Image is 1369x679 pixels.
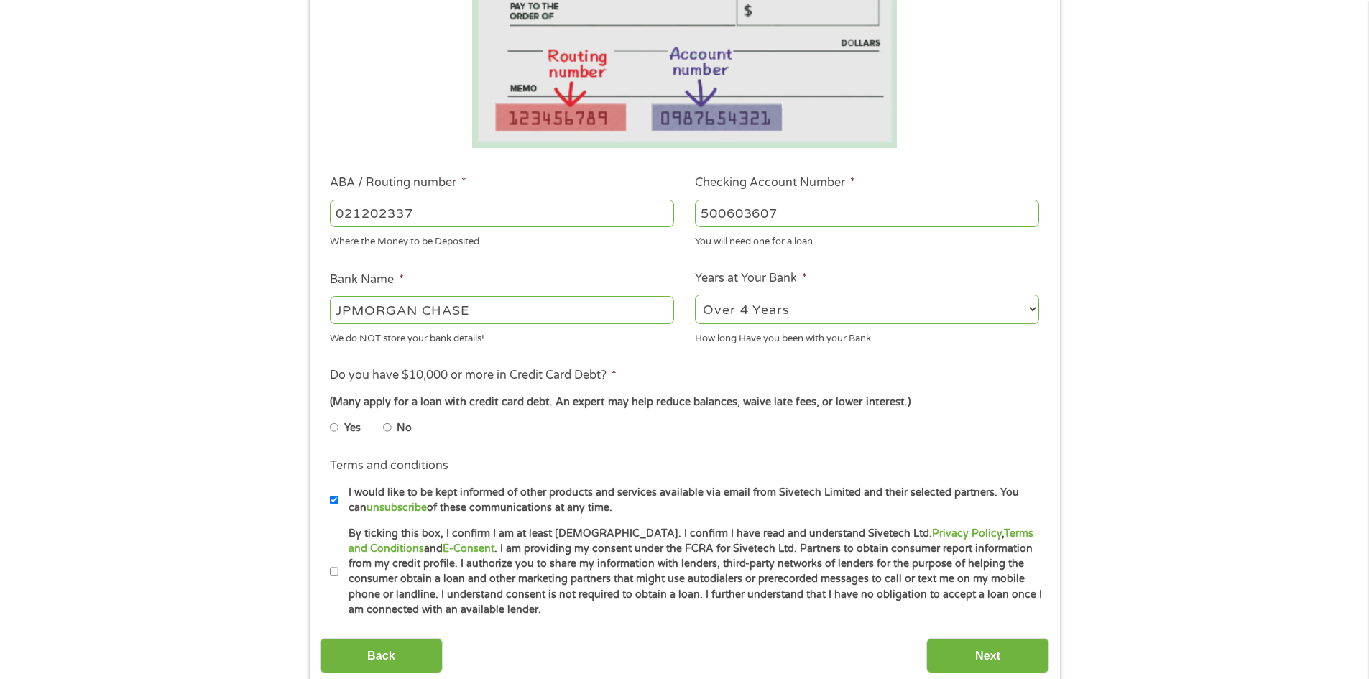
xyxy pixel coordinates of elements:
[695,271,807,286] label: Years at Your Bank
[330,326,674,346] div: We do NOT store your bank details!
[695,200,1039,227] input: 345634636
[695,326,1039,346] div: How long Have you been with your Bank
[330,272,404,287] label: Bank Name
[367,502,427,514] a: unsubscribe
[926,638,1049,673] input: Next
[330,230,674,249] div: Where the Money to be Deposited
[330,175,466,190] label: ABA / Routing number
[695,175,855,190] label: Checking Account Number
[320,638,443,673] input: Back
[443,542,494,555] a: E-Consent
[330,368,617,383] label: Do you have $10,000 or more in Credit Card Debt?
[330,394,1038,410] div: (Many apply for a loan with credit card debt. An expert may help reduce balances, waive late fees...
[695,230,1039,249] div: You will need one for a loan.
[330,200,674,227] input: 263177916
[349,527,1033,555] a: Terms and Conditions
[338,485,1043,516] label: I would like to be kept informed of other products and services available via email from Sivetech...
[397,420,412,436] label: No
[344,420,361,436] label: Yes
[932,527,1002,540] a: Privacy Policy
[338,526,1043,618] label: By ticking this box, I confirm I am at least [DEMOGRAPHIC_DATA]. I confirm I have read and unders...
[330,458,448,474] label: Terms and conditions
